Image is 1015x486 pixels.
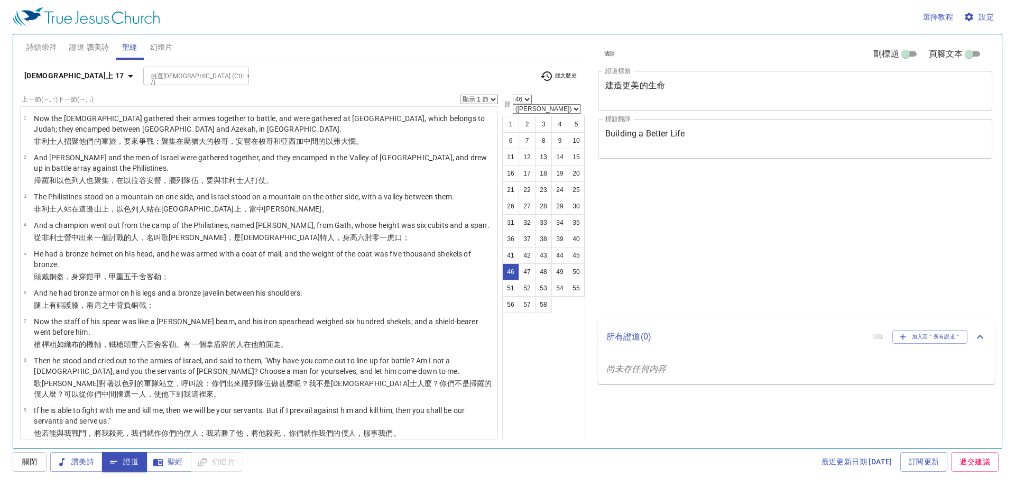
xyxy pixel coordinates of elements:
[551,214,568,231] button: 34
[502,116,519,133] button: 1
[356,137,363,145] wh658: 。
[519,198,536,215] button: 27
[79,301,154,309] wh4697: ，兩肩
[568,214,585,231] button: 35
[101,205,329,213] wh2022: 上，以色列人
[356,429,401,437] wh5650: ，服事
[124,429,401,437] wh5221: ，我們就作你們的僕人
[251,137,363,145] wh2583: 在梭哥
[568,116,585,133] button: 5
[176,137,363,145] wh622: 在屬猶大
[551,231,568,247] button: 39
[519,149,536,166] button: 12
[86,340,288,349] wh707: 機軸
[604,49,615,59] span: 清除
[551,149,568,166] button: 14
[951,452,999,472] a: 遞交建議
[923,11,954,24] span: 選擇教程
[535,116,552,133] button: 3
[34,204,454,214] p: 非利士人
[502,132,519,149] button: 6
[568,263,585,280] button: 50
[23,115,26,121] span: 1
[303,137,363,145] wh5825: 中間的以弗大憫
[519,296,536,313] button: 57
[221,176,273,185] wh7125: 非利士人
[568,231,585,247] button: 40
[519,116,536,133] button: 2
[568,181,585,198] button: 25
[24,69,124,82] b: [DEMOGRAPHIC_DATA]上 17
[161,272,169,281] wh8255: ；
[23,250,26,256] span: 5
[534,68,583,84] button: 經文歷史
[155,455,183,469] span: 聖經
[535,165,552,182] button: 18
[139,301,154,309] wh5178: 戟
[535,132,552,149] button: 8
[79,176,273,185] wh3478: 人
[57,429,401,437] wh3201: 與我戰鬥
[146,301,154,309] wh3591: ；
[34,191,454,202] p: The Philistines stood on a mountain on one side, and Israel stood on a mountain on the other side...
[20,66,141,86] button: [DEMOGRAPHIC_DATA]上 17
[817,452,897,472] a: 最近更新日期 [DATE]
[598,48,622,60] button: 清除
[34,379,492,398] wh4634: 站立
[64,137,363,145] wh6430: 招聚
[57,272,169,281] wh5178: 盔
[23,154,26,160] span: 2
[900,452,948,472] a: 訂閱更新
[535,214,552,231] button: 33
[34,175,494,186] p: 掃羅
[69,41,109,54] span: 證道 讚美詩
[42,272,169,281] wh7218: 戴銅
[551,181,568,198] button: 24
[34,379,492,398] wh5975: ，呼叫
[34,271,494,282] p: 頭
[535,263,552,280] button: 48
[228,137,363,145] wh7755: ，安營
[26,41,57,54] span: 詩頌崇拜
[873,48,899,60] span: 副標題
[502,296,519,313] button: 56
[959,455,990,469] span: 遞交建議
[551,198,568,215] button: 29
[551,165,568,182] button: 19
[102,452,147,472] button: 證道
[94,233,410,242] wh3318: 一個討戰的人
[21,455,38,469] span: 關閉
[64,301,154,309] wh5178: 護膝
[502,198,519,215] button: 26
[892,330,968,344] button: 加入至＂所有證道＂
[551,132,568,149] button: 9
[23,318,26,324] span: 7
[568,247,585,264] button: 45
[86,272,169,281] wh3847: 鎧甲
[79,205,329,213] wh5975: 這邊山
[266,176,273,185] wh4421: 。
[23,357,26,363] span: 8
[502,181,519,198] button: 21
[34,355,494,377] p: Then he stood and cried out to the armies of Israel, and said to them, "Why have you come out to ...
[598,319,995,354] div: 所有證道(0)清除加入至＂所有證道＂
[372,233,410,242] wh520: 零一虎口
[273,137,363,145] wh7755: 和亞西加
[64,272,169,281] wh3553: ，身穿
[34,378,494,399] p: 歌[PERSON_NAME]對著以色列
[519,247,536,264] button: 42
[139,176,274,185] wh425: 谷
[502,101,511,107] label: 節
[34,379,492,398] wh7121: 說
[502,214,519,231] button: 31
[42,340,289,349] wh2595: 桿
[199,429,401,437] wh5650: ；我若勝了
[101,340,289,349] wh4500: ，鐵
[34,379,492,398] wh3478: 的軍隊
[34,232,489,243] p: 從非利士
[551,280,568,297] button: 54
[234,205,329,213] wh2022: 上，當中[PERSON_NAME]
[86,429,400,437] wh3898: ，將我殺死
[605,129,985,149] textarea: Building a Better Life
[199,176,274,185] wh6186: ，要與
